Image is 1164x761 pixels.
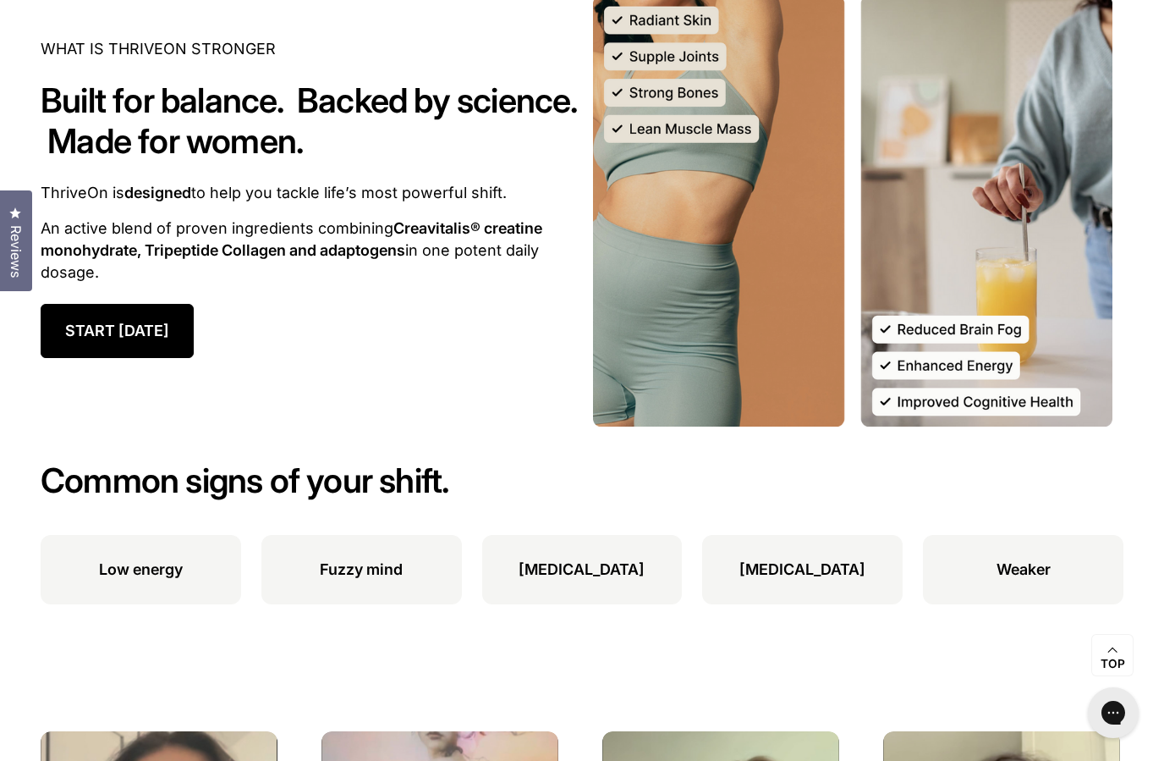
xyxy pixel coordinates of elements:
p: ThriveOn is to help you tackle life’s most powerful shift. [41,182,582,204]
p: Low energy [99,559,183,581]
h2: Common signs of your shift. [41,460,1123,501]
p: An active blend of proven ingredients combining in one potent daily dosage. [41,218,582,284]
p: Weaker [997,559,1051,581]
p: WHAT IS THRIVEON STRONGER [41,38,582,60]
p: [MEDICAL_DATA] [739,559,865,581]
p: [MEDICAL_DATA] [519,559,645,581]
p: Fuzzy mind [320,559,403,581]
strong: designed [124,184,191,201]
h2: Built for balance. Backed by science. Made for women. [41,80,582,162]
span: Top [1101,657,1125,672]
iframe: Gorgias live chat messenger [1079,681,1147,744]
a: START [DATE] [41,304,194,358]
span: Reviews [4,225,26,278]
